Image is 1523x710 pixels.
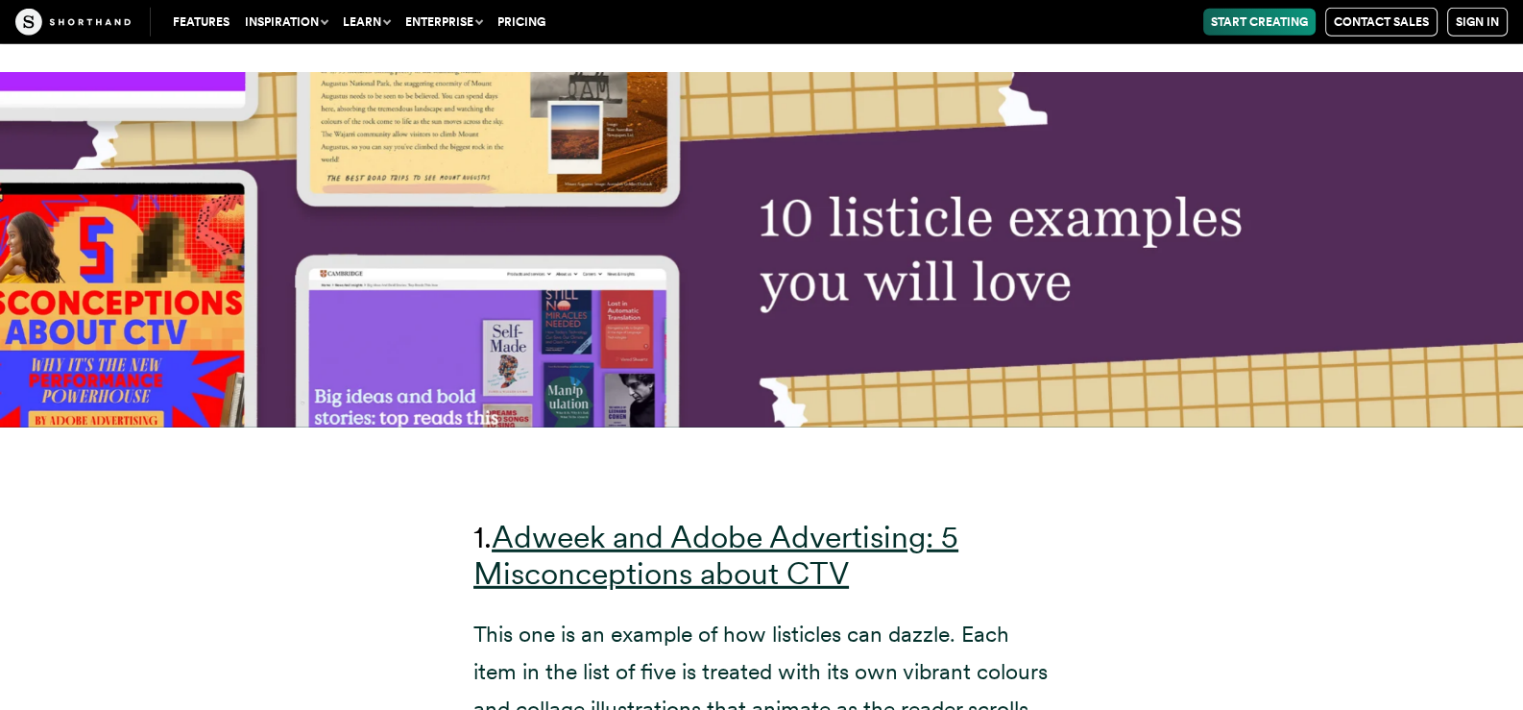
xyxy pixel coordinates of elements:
button: Enterprise [398,9,490,36]
button: Learn [335,9,398,36]
a: Adweek and Adobe Advertising: 5 Misconceptions about CTV [473,518,958,593]
a: Pricing [490,9,553,36]
a: Start Creating [1203,9,1316,36]
img: The Craft [15,9,131,36]
span: 1. [473,518,492,555]
a: Sign in [1447,8,1508,37]
button: Inspiration [237,9,335,36]
a: Contact Sales [1325,8,1438,37]
a: Features [165,9,237,36]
